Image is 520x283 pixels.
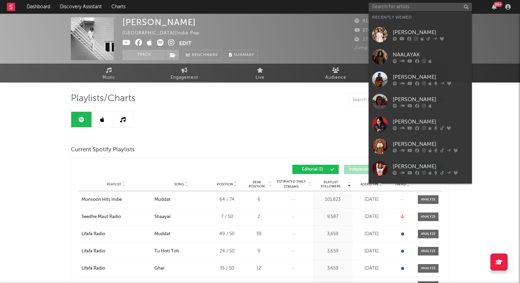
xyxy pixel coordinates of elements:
span: 91,914 [355,19,378,23]
a: [PERSON_NAME] [369,68,472,90]
button: Edit [179,39,192,48]
span: Added On [360,182,378,186]
div: 3,659 [315,265,351,272]
div: 64 / 74 [212,196,242,203]
a: NAALAYAK [369,46,472,68]
a: [PERSON_NAME] [369,113,472,135]
div: Seedhe Maut Radio [82,214,121,220]
span: Live [256,74,264,82]
div: NAALAYAK [393,51,468,59]
div: [DATE] [354,231,389,238]
div: 24 / 50 [212,248,242,255]
span: Peak Position [246,180,268,188]
div: [PERSON_NAME] [393,28,468,36]
div: 35 / 50 [212,265,242,272]
span: Current Spotify Playlists [71,146,135,154]
div: Monsoon Hits Indie [82,196,122,203]
button: Editorial(1) [292,165,339,174]
span: Position [217,182,233,186]
a: Lifafa Radio [82,248,151,255]
span: Playlist [107,182,121,186]
div: [PERSON_NAME] [393,95,468,104]
a: [PERSON_NAME] [369,180,472,202]
div: 99 + [494,2,502,7]
div: 3,659 [315,231,351,238]
div: 49 / 50 [212,231,242,238]
div: Lifafa Radio [82,248,105,255]
div: 6 [246,196,272,203]
input: Search Playlists/Charts [349,93,435,107]
a: [PERSON_NAME] [369,90,472,113]
span: 276 [355,28,371,33]
div: [PERSON_NAME] [393,140,468,148]
span: Engagement [171,74,198,82]
button: Independent(0) [344,165,390,174]
div: [DATE] [354,196,389,203]
div: 101,823 [315,196,351,203]
div: Muddat [154,231,171,238]
div: 9 [246,248,272,255]
span: Editorial ( 1 ) [297,167,328,172]
button: 99+ [492,4,497,10]
span: Music [102,74,115,82]
div: Lifafa Radio [82,265,105,272]
a: [PERSON_NAME] [369,135,472,157]
span: Playlist Followers [315,180,347,188]
button: Track [122,50,165,60]
a: Lifafa Radio [82,265,151,272]
a: [PERSON_NAME] [369,23,472,46]
a: Live [222,64,298,83]
span: Independent ( 0 ) [348,167,380,172]
a: Audience [298,64,373,83]
input: Search for artists [369,3,472,11]
div: Shaayar [154,214,171,220]
a: [PERSON_NAME] [369,157,472,180]
div: Recently Viewed [372,13,468,22]
div: Muddat [154,196,171,203]
div: 39 [246,231,272,238]
button: Summary [225,50,258,60]
div: Tu Hoti Toh [154,248,179,255]
div: 12 [246,265,272,272]
span: Song [174,182,184,186]
a: Seedhe Maut Radio [82,214,151,220]
span: Estimated Daily Streams [275,179,307,189]
span: Summary [234,53,254,57]
div: [DATE] [354,248,389,255]
a: Music [71,64,147,83]
span: Audience [325,74,346,82]
a: Lifafa Radio [82,231,151,238]
div: [DATE] [354,265,389,272]
div: Lifafa Radio [82,231,105,238]
div: 2 [246,214,272,220]
div: 7 / 50 [212,214,242,220]
div: [PERSON_NAME] [393,73,468,81]
span: Jump Score: 62.2 [355,46,395,50]
a: Benchmark [182,50,222,60]
span: 371,264 Monthly Listeners [355,37,423,42]
a: Monsoon Hits Indie [82,196,151,203]
span: Trend [395,182,406,186]
div: Ghar [154,265,165,272]
span: Playlists/Charts [71,95,136,103]
div: 9,587 [315,214,351,220]
div: 3,659 [315,248,351,255]
a: Engagement [147,64,222,83]
span: Benchmark [192,51,218,59]
div: [PERSON_NAME] [393,162,468,171]
div: [PERSON_NAME] [122,17,196,27]
div: [DATE] [354,214,389,220]
div: [GEOGRAPHIC_DATA] | Indie Pop [122,29,207,37]
div: [PERSON_NAME] [393,118,468,126]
